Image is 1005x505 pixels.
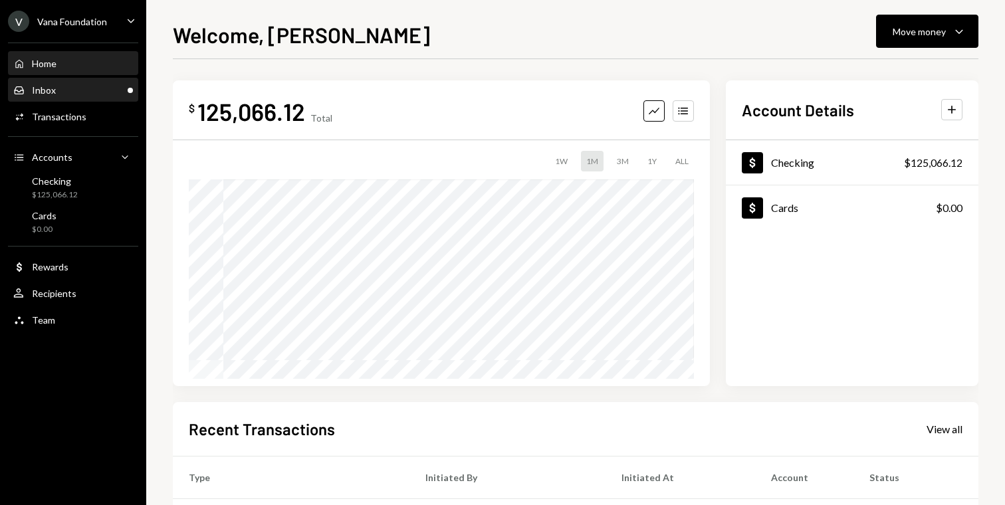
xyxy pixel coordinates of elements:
[32,314,55,326] div: Team
[173,456,409,498] th: Type
[8,145,138,169] a: Accounts
[612,151,634,171] div: 3M
[8,104,138,128] a: Transactions
[8,206,138,238] a: Cards$0.00
[8,308,138,332] a: Team
[32,189,78,201] div: $125,066.12
[310,112,332,124] div: Total
[771,156,814,169] div: Checking
[726,140,978,185] a: Checking$125,066.12
[771,201,798,214] div: Cards
[8,51,138,75] a: Home
[32,111,86,122] div: Transactions
[927,423,962,436] div: View all
[8,78,138,102] a: Inbox
[876,15,978,48] button: Move money
[8,171,138,203] a: Checking$125,066.12
[581,151,604,171] div: 1M
[32,288,76,299] div: Recipients
[642,151,662,171] div: 1Y
[32,84,56,96] div: Inbox
[409,456,606,498] th: Initiated By
[8,254,138,278] a: Rewards
[189,418,335,440] h2: Recent Transactions
[32,210,56,221] div: Cards
[8,11,29,32] div: V
[927,421,962,436] a: View all
[189,102,195,115] div: $
[853,456,978,498] th: Status
[893,25,946,39] div: Move money
[37,16,107,27] div: Vana Foundation
[606,456,755,498] th: Initiated At
[936,200,962,216] div: $0.00
[550,151,573,171] div: 1W
[32,175,78,187] div: Checking
[755,456,853,498] th: Account
[32,151,72,163] div: Accounts
[670,151,694,171] div: ALL
[32,58,56,69] div: Home
[904,155,962,171] div: $125,066.12
[32,224,56,235] div: $0.00
[8,281,138,305] a: Recipients
[32,261,68,272] div: Rewards
[173,21,430,48] h1: Welcome, [PERSON_NAME]
[726,185,978,230] a: Cards$0.00
[197,96,305,126] div: 125,066.12
[742,99,854,121] h2: Account Details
